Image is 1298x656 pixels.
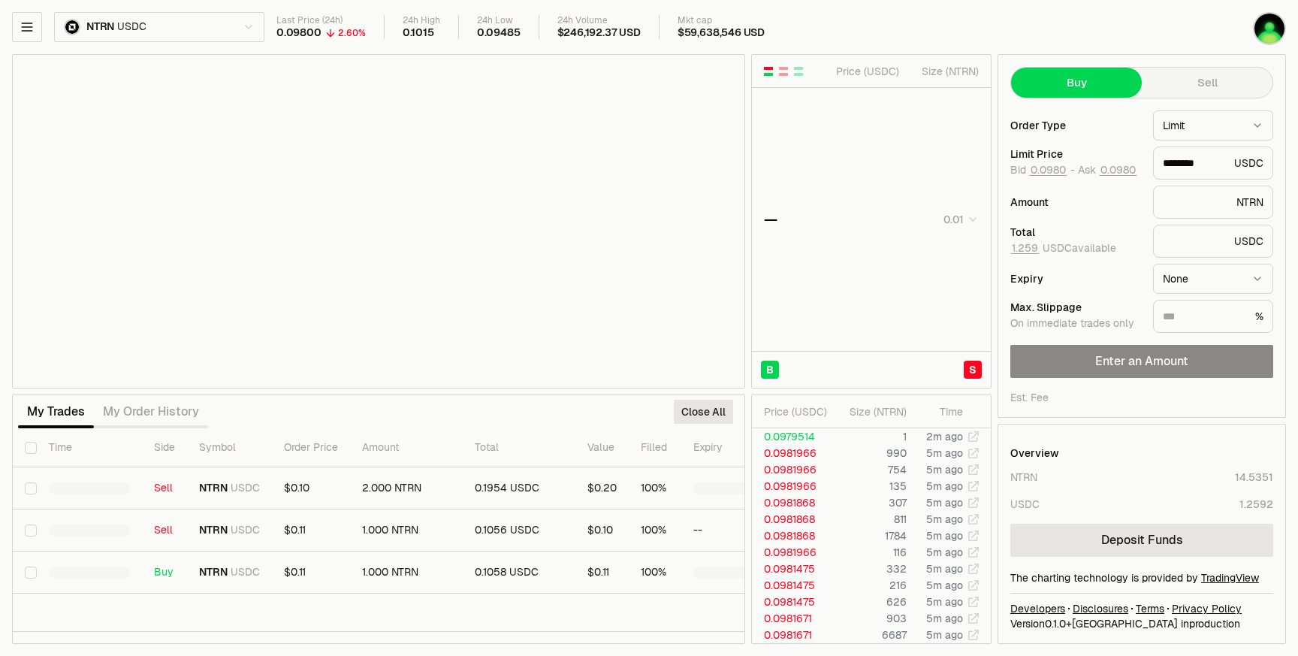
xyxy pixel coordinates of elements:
[641,566,669,579] div: 100%
[845,404,907,419] div: Size ( NTRN )
[338,27,366,39] div: 2.60%
[1153,147,1273,180] div: USDC
[154,566,175,579] div: Buy
[477,15,521,26] div: 24h Low
[199,524,228,537] span: NTRN
[833,461,907,478] td: 754
[142,428,187,467] th: Side
[752,461,833,478] td: 0.0981966
[587,482,617,495] div: $0.20
[1010,227,1141,237] div: Total
[1010,120,1141,131] div: Order Type
[1010,446,1059,461] div: Overview
[1254,14,1284,44] img: QA
[1010,241,1116,255] span: USDC available
[154,524,175,537] div: Sell
[926,595,963,609] time: 5m ago
[1010,616,1273,631] div: Version 0.1.0 + in production
[926,628,963,642] time: 5m ago
[926,546,963,559] time: 5m ago
[475,482,563,495] div: 0.1954 USDC
[587,566,617,579] div: $0.11
[939,210,979,228] button: 0.01
[13,55,744,388] iframe: Financial Chart
[272,428,350,467] th: Order Price
[969,362,977,377] span: S
[752,511,833,528] td: 0.0981868
[1153,186,1273,219] div: NTRN
[1073,601,1128,616] a: Disclosures
[37,428,142,467] th: Time
[752,528,833,544] td: 0.0981868
[1099,164,1137,176] button: 0.0980
[752,610,833,627] td: 0.0981671
[276,15,366,26] div: Last Price (24h)
[284,481,309,494] span: $0.10
[94,397,208,427] button: My Order History
[1153,300,1273,333] div: %
[762,65,774,77] button: Show Buy and Sell Orders
[1153,264,1273,294] button: None
[629,428,681,467] th: Filled
[926,562,963,576] time: 5m ago
[674,400,733,424] button: Close All
[764,209,777,230] div: —
[752,494,833,511] td: 0.0981868
[276,26,321,40] div: 0.09800
[752,544,833,561] td: 0.0981966
[792,65,804,77] button: Show Buy Orders Only
[557,26,641,40] div: $246,192.37 USD
[1011,68,1142,98] button: Buy
[752,594,833,610] td: 0.0981475
[1010,570,1273,585] div: The charting technology is provided by
[926,612,963,625] time: 5m ago
[832,64,899,79] div: Price ( USDC )
[1010,470,1037,485] div: NTRN
[154,482,175,495] div: Sell
[764,404,832,419] div: Price ( USDC )
[681,509,783,552] td: --
[65,20,79,34] img: NTRN Logo
[1072,617,1178,630] span: faaabadba77369aad45432d283a75050227f06e0
[833,627,907,643] td: 6687
[25,524,37,537] button: Select row
[231,524,260,537] span: USDC
[362,482,451,495] div: 2.000 NTRN
[199,566,228,579] span: NTRN
[766,362,774,377] span: B
[1153,225,1273,258] div: USDC
[1235,470,1273,485] div: 14.5351
[117,20,146,34] span: USDC
[678,15,765,26] div: Mkt cap
[752,478,833,494] td: 0.0981966
[752,445,833,461] td: 0.0981966
[833,528,907,544] td: 1784
[557,15,641,26] div: 24h Volume
[1136,601,1164,616] a: Terms
[641,482,669,495] div: 100%
[926,512,963,526] time: 5m ago
[1153,110,1273,141] button: Limit
[926,479,963,493] time: 5m ago
[463,428,575,467] th: Total
[833,445,907,461] td: 990
[926,430,963,443] time: 2m ago
[833,511,907,528] td: 811
[833,577,907,594] td: 216
[777,65,789,77] button: Show Sell Orders Only
[1010,390,1049,405] div: Est. Fee
[926,579,963,592] time: 5m ago
[1029,164,1067,176] button: 0.0980
[1142,68,1272,98] button: Sell
[926,496,963,509] time: 5m ago
[231,566,260,579] span: USDC
[477,26,521,40] div: 0.09485
[641,524,669,537] div: 100%
[833,428,907,445] td: 1
[926,529,963,543] time: 5m ago
[833,594,907,610] td: 626
[681,428,783,467] th: Expiry
[678,26,765,40] div: $59,638,546 USD
[912,64,979,79] div: Size ( NTRN )
[1010,302,1141,313] div: Max. Slippage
